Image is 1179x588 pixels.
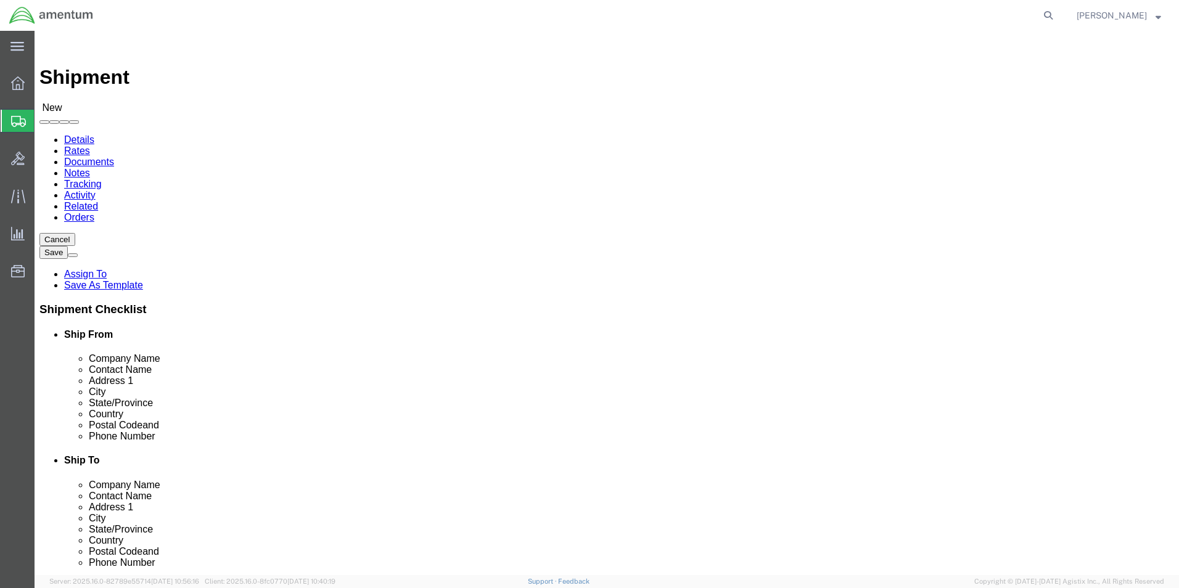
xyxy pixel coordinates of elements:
[558,578,589,585] a: Feedback
[287,578,335,585] span: [DATE] 10:40:19
[9,6,94,25] img: logo
[151,578,199,585] span: [DATE] 10:56:16
[528,578,559,585] a: Support
[974,576,1164,587] span: Copyright © [DATE]-[DATE] Agistix Inc., All Rights Reserved
[49,578,199,585] span: Server: 2025.16.0-82789e55714
[1076,8,1162,23] button: [PERSON_NAME]
[205,578,335,585] span: Client: 2025.16.0-8fc0770
[35,31,1179,575] iframe: FS Legacy Container
[1077,9,1147,22] span: Louis Moreno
